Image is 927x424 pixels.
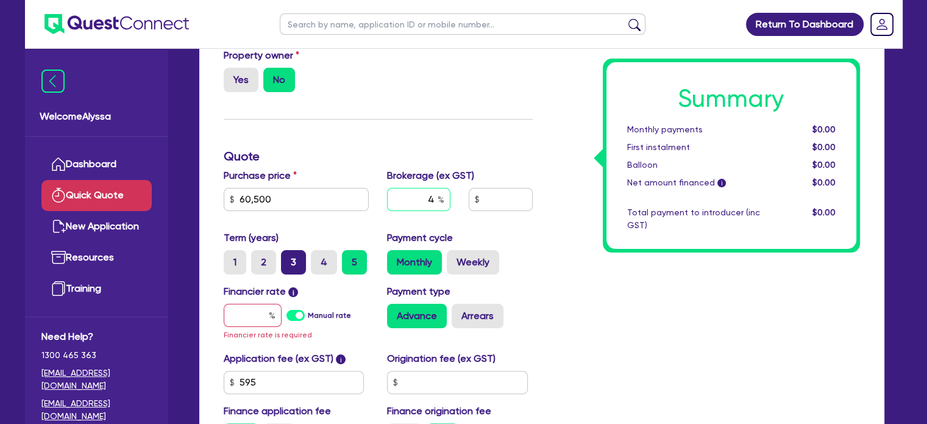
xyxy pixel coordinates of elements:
[224,231,279,245] label: Term (years)
[51,188,66,203] img: quick-quote
[224,149,533,163] h3: Quote
[224,331,312,339] span: Financier rate is required
[41,211,152,242] a: New Application
[280,13,645,35] input: Search by name, application ID or mobile number...
[812,124,835,134] span: $0.00
[224,168,297,183] label: Purchase price
[618,206,769,232] div: Total payment to introducer (inc GST)
[387,250,442,275] label: Monthly
[618,176,769,189] div: Net amount financed
[387,304,447,328] label: Advance
[44,14,189,34] img: quest-connect-logo-blue
[41,367,152,392] a: [EMAIL_ADDRESS][DOMAIN_NAME]
[41,180,152,211] a: Quick Quote
[618,159,769,171] div: Balloon
[41,70,65,93] img: icon-menu-close
[812,142,835,152] span: $0.00
[387,404,491,419] label: Finance origination fee
[41,242,152,273] a: Resources
[447,250,499,275] label: Weekly
[627,84,836,113] h1: Summary
[387,231,453,245] label: Payment cycle
[41,349,152,362] span: 1300 465 363
[717,179,726,188] span: i
[308,310,351,321] label: Manual rate
[618,141,769,154] div: First instalment
[41,273,152,304] a: Training
[387,168,474,183] label: Brokerage (ex GST)
[263,68,295,92] label: No
[41,329,152,344] span: Need Help?
[281,250,306,275] label: 3
[866,9,898,40] a: Dropdown toggle
[342,250,367,275] label: 5
[336,354,346,364] span: i
[387,351,495,366] label: Origination fee (ex GST)
[224,404,331,419] label: Finance application fee
[224,351,333,366] label: Application fee (ex GST)
[224,250,246,275] label: 1
[51,250,66,265] img: resources
[51,219,66,234] img: new-application
[41,397,152,423] a: [EMAIL_ADDRESS][DOMAIN_NAME]
[452,304,503,328] label: Arrears
[387,284,450,299] label: Payment type
[812,160,835,170] span: $0.00
[224,68,258,92] label: Yes
[251,250,276,275] label: 2
[311,250,337,275] label: 4
[41,149,152,180] a: Dashboard
[618,123,769,136] div: Monthly payments
[812,207,835,217] span: $0.00
[746,13,864,36] a: Return To Dashboard
[40,109,154,124] span: Welcome Alyssa
[224,284,299,299] label: Financier rate
[812,178,835,187] span: $0.00
[288,287,298,297] span: i
[51,281,66,296] img: training
[224,48,299,63] label: Property owner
